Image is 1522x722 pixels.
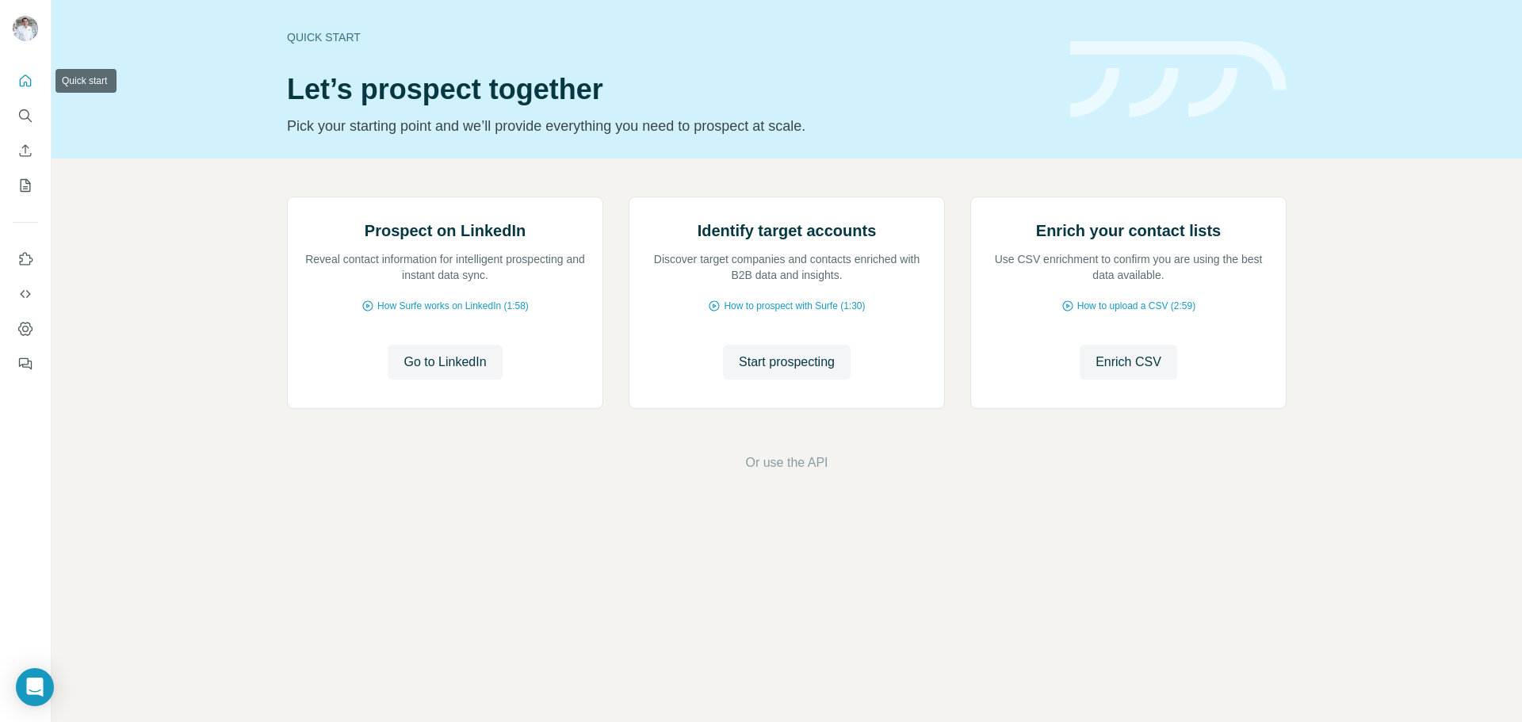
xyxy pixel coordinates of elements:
[403,353,486,372] span: Go to LinkedIn
[1070,41,1287,118] img: banner
[987,251,1270,283] p: Use CSV enrichment to confirm you are using the best data available.
[304,251,587,283] p: Reveal contact information for intelligent prospecting and instant data sync.
[13,136,38,165] button: Enrich CSV
[1036,220,1221,242] h2: Enrich your contact lists
[645,251,928,283] p: Discover target companies and contacts enriched with B2B data and insights.
[13,67,38,95] button: Quick start
[724,299,865,313] span: How to prospect with Surfe (1:30)
[13,171,38,200] button: My lists
[13,16,38,41] img: Avatar
[365,220,526,242] h2: Prospect on LinkedIn
[13,315,38,343] button: Dashboard
[13,280,38,308] button: Use Surfe API
[287,29,1051,45] div: Quick start
[13,245,38,273] button: Use Surfe on LinkedIn
[377,299,529,313] span: How Surfe works on LinkedIn (1:58)
[739,353,835,372] span: Start prospecting
[287,74,1051,105] h1: Let’s prospect together
[287,115,1051,137] p: Pick your starting point and we’ll provide everything you need to prospect at scale.
[13,350,38,378] button: Feedback
[1077,299,1195,313] span: How to upload a CSV (2:59)
[13,101,38,130] button: Search
[698,220,877,242] h2: Identify target accounts
[1096,353,1161,372] span: Enrich CSV
[16,668,54,706] div: Open Intercom Messenger
[388,345,502,380] button: Go to LinkedIn
[745,453,828,472] button: Or use the API
[1080,345,1177,380] button: Enrich CSV
[723,345,851,380] button: Start prospecting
